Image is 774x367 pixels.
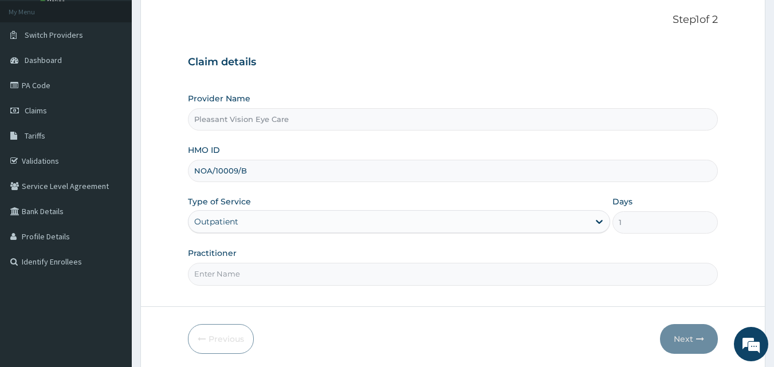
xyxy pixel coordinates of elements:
[188,14,718,26] p: Step 1 of 2
[188,196,251,207] label: Type of Service
[188,144,220,156] label: HMO ID
[21,57,46,86] img: d_794563401_company_1708531726252_794563401
[188,160,718,182] input: Enter HMO ID
[188,56,718,69] h3: Claim details
[60,64,192,79] div: Chat with us now
[188,247,237,259] label: Practitioner
[188,263,718,285] input: Enter Name
[188,93,250,104] label: Provider Name
[66,111,158,226] span: We're online!
[194,216,238,227] div: Outpatient
[188,6,215,33] div: Minimize live chat window
[25,105,47,116] span: Claims
[660,324,718,354] button: Next
[6,245,218,285] textarea: Type your message and hit 'Enter'
[25,30,83,40] span: Switch Providers
[188,324,254,354] button: Previous
[25,131,45,141] span: Tariffs
[25,55,62,65] span: Dashboard
[612,196,632,207] label: Days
